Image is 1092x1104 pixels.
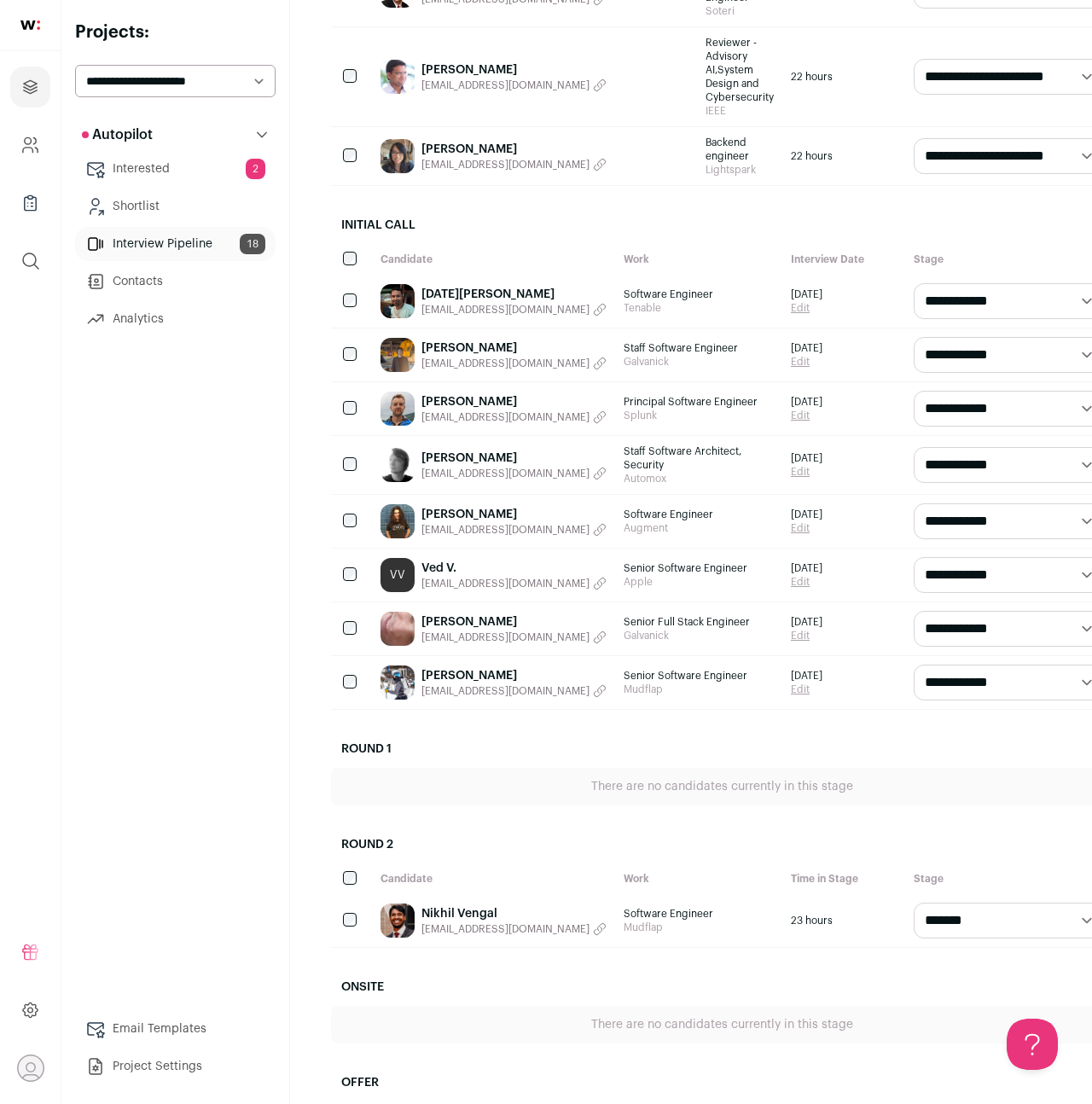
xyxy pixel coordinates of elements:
a: Nikhil Vengal [421,905,607,922]
div: Time in Stage [782,863,905,894]
span: Senior Software Engineer [624,561,774,575]
span: Software Engineer [624,907,774,921]
span: Senior Full Stack Engineer [624,615,774,629]
a: [PERSON_NAME] [421,450,607,467]
button: [EMAIL_ADDRESS][DOMAIN_NAME] [421,523,607,537]
span: Tenable [624,301,774,315]
span: Splunk [624,409,774,422]
a: Ved V. [421,560,607,577]
a: Edit [791,629,822,642]
a: Company Lists [10,183,50,224]
button: Autopilot [75,118,276,152]
div: 23 hours [782,894,905,947]
span: Mudflap [624,683,774,696]
span: Mudflap [624,921,774,934]
a: [PERSON_NAME] [421,667,607,684]
span: [EMAIL_ADDRESS][DOMAIN_NAME] [421,630,590,644]
a: Edit [791,301,822,315]
a: Edit [791,683,822,696]
a: VV [380,558,415,592]
img: 00c2469c2597efe7aaaf4c11a4249d20e6054080776a25f1b0c96a1b696d5036.jpg [380,665,415,700]
img: 035d18591233fadd59be686e6dd1b8426f149f11ecd9245d9dc96c4829d7f33c.jpg [380,60,415,94]
a: [PERSON_NAME] [421,506,607,523]
a: Edit [791,575,822,589]
a: Project Settings [75,1049,276,1084]
div: 22 hours [782,27,905,126]
span: Software Engineer [624,508,774,521]
a: Edit [791,521,822,535]
span: Galvanick [624,355,774,369]
a: Analytics [75,302,276,336]
span: Automox [624,472,774,485]
div: Candidate [372,244,615,275]
img: 3b4570001cf5f8636d10339494bd87725322e02c3ff76beb0ca194d602b274d0 [380,904,415,938]
span: Backend engineer [706,136,774,163]
span: [DATE] [791,341,822,355]
span: Staff Software Engineer [624,341,774,355]
span: [EMAIL_ADDRESS][DOMAIN_NAME] [421,577,590,590]
span: Staff Software Architect, Security [624,445,774,472]
button: [EMAIL_ADDRESS][DOMAIN_NAME] [421,78,607,92]
a: [DATE][PERSON_NAME] [421,286,607,303]
button: [EMAIL_ADDRESS][DOMAIN_NAME] [421,922,607,936]
span: [EMAIL_ADDRESS][DOMAIN_NAME] [421,158,590,171]
span: 18 [240,234,265,254]
span: [EMAIL_ADDRESS][DOMAIN_NAME] [421,467,590,480]
a: Edit [791,465,822,479]
span: [DATE] [791,561,822,575]
span: Soteri [706,4,774,18]
iframe: Help Scout Beacon - Open [1007,1019,1058,1070]
p: Autopilot [82,125,153,145]
span: Apple [624,575,774,589]
img: f234526c1225d4f0e3fbc8711886b1047ed6a7449971770e647ebc2d1e7979b5 [380,284,415,318]
a: Interview Pipeline18 [75,227,276,261]
img: wellfound-shorthand-0d5821cbd27db2630d0214b213865d53afaa358527fdda9d0ea32b1df1b89c2c.svg [20,20,40,30]
span: [EMAIL_ADDRESS][DOMAIN_NAME] [421,523,590,537]
img: c96de9ef09da8a41f154e02f285efe00ffe7755feb1f621add2dd813edf1d051.jpg [380,448,415,482]
span: [DATE] [791,508,822,521]
div: Candidate [372,863,615,894]
span: Augment [624,521,774,535]
img: 203738b9f352df736a92a75cecdccd15678ff15c97abed2cb038a292cfb081a3.jpg [380,392,415,426]
a: Edit [791,409,822,422]
button: [EMAIL_ADDRESS][DOMAIN_NAME] [421,467,607,480]
span: Lightspark [706,163,774,177]
span: [EMAIL_ADDRESS][DOMAIN_NAME] [421,357,590,370]
a: Company and ATS Settings [10,125,50,166]
a: [PERSON_NAME] [421,613,607,630]
span: [DATE] [791,288,822,301]
a: Edit [791,355,822,369]
a: Interested2 [75,152,276,186]
span: [EMAIL_ADDRESS][DOMAIN_NAME] [421,684,590,698]
div: Interview Date [782,244,905,275]
span: 2 [246,159,265,179]
a: Shortlist [75,189,276,224]
img: cba2d4bba47441f580d5b120ecfc0d6233efbb5c11cbf489dc71936d89bca394.jpg [380,139,415,173]
button: [EMAIL_ADDRESS][DOMAIN_NAME] [421,684,607,698]
a: Contacts [75,264,276,299]
h2: Projects: [75,20,276,44]
button: Open dropdown [17,1055,44,1082]
span: Software Engineer [624,288,774,301]
span: [EMAIL_ADDRESS][DOMAIN_NAME] [421,922,590,936]
button: [EMAIL_ADDRESS][DOMAIN_NAME] [421,410,607,424]
a: Projects [10,67,50,107]
img: df7e636de63b72b69a6a313484f2e4c4feeb1d6f087b0f76766f9c5f0007ecbd.jpg [380,338,415,372]
span: [DATE] [791,615,822,629]
a: [PERSON_NAME] [421,141,607,158]
span: IEEE [706,104,774,118]
img: 5aac70fe46ebc709e94c53165929ac0c5e6cff6298a80ac24b651ac97b2c8dad.jpg [380,504,415,538]
span: Reviewer - Advisory AI,System Design and Cybersecurity [706,36,774,104]
button: [EMAIL_ADDRESS][DOMAIN_NAME] [421,577,607,590]
div: Work [615,244,782,275]
a: Email Templates [75,1012,276,1046]
div: Work [615,863,782,894]
button: [EMAIL_ADDRESS][DOMAIN_NAME] [421,303,607,317]
span: [EMAIL_ADDRESS][DOMAIN_NAME] [421,303,590,317]
span: Senior Software Engineer [624,669,774,683]
img: 2a624d3d37efdc3b2d1c62c8bd4ad8dba1e11de6a51cbb73486daa99994b37c8.jpg [380,612,415,646]
button: [EMAIL_ADDRESS][DOMAIN_NAME] [421,158,607,171]
a: [PERSON_NAME] [421,393,607,410]
a: [PERSON_NAME] [421,61,607,78]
